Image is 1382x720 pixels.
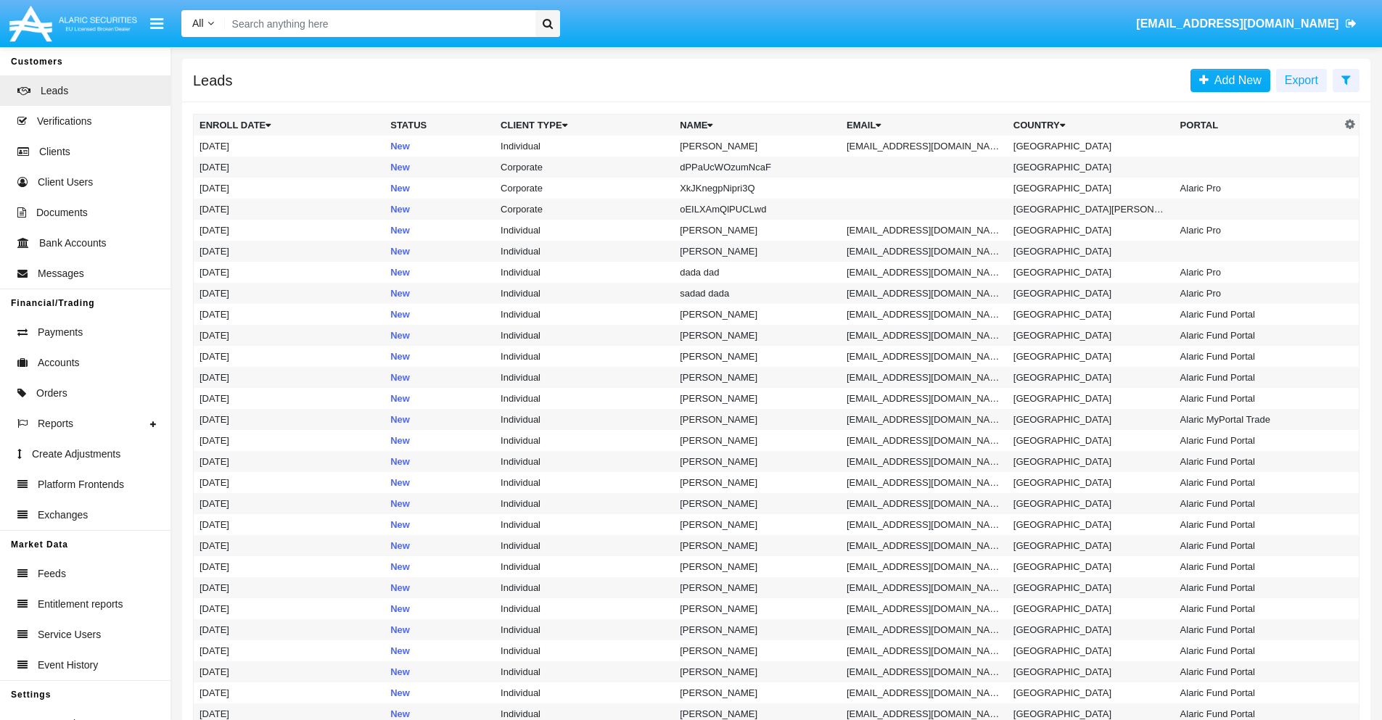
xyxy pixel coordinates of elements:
td: [PERSON_NAME] [674,430,841,451]
td: Alaric Fund Portal [1175,388,1341,409]
td: Alaric Pro [1175,262,1341,283]
td: Alaric Fund Portal [1175,619,1341,640]
span: Documents [36,205,88,220]
td: New [384,682,495,703]
td: [PERSON_NAME] [674,136,841,157]
td: New [384,388,495,409]
td: [GEOGRAPHIC_DATA] [1008,241,1175,262]
td: [EMAIL_ADDRESS][DOMAIN_NAME] [841,262,1008,283]
td: XkJKnegpNipri3Q [674,178,841,199]
th: Email [841,115,1008,136]
td: New [384,577,495,598]
td: New [384,661,495,682]
td: Individual [495,136,674,157]
td: [GEOGRAPHIC_DATA] [1008,283,1175,304]
span: Orders [36,386,67,401]
td: Alaric Fund Portal [1175,514,1341,535]
td: [GEOGRAPHIC_DATA] [1008,556,1175,577]
td: dada dad [674,262,841,283]
td: [EMAIL_ADDRESS][DOMAIN_NAME] [841,493,1008,514]
td: [DATE] [194,409,385,430]
td: [EMAIL_ADDRESS][DOMAIN_NAME] [841,556,1008,577]
td: [GEOGRAPHIC_DATA] [1008,409,1175,430]
td: New [384,157,495,178]
td: [DATE] [194,283,385,304]
td: [PERSON_NAME] [674,241,841,262]
td: New [384,136,495,157]
td: dPPaUcWOzumNcaF [674,157,841,178]
td: [DATE] [194,472,385,493]
td: Alaric Fund Portal [1175,430,1341,451]
td: New [384,346,495,367]
td: [PERSON_NAME] [674,220,841,241]
span: Add New [1209,74,1262,86]
td: Alaric Fund Portal [1175,367,1341,388]
a: Add New [1190,69,1270,92]
td: [EMAIL_ADDRESS][DOMAIN_NAME] [841,682,1008,703]
td: Individual [495,598,674,619]
td: [DATE] [194,577,385,598]
td: [GEOGRAPHIC_DATA] [1008,157,1175,178]
td: [PERSON_NAME] [674,640,841,661]
td: [GEOGRAPHIC_DATA] [1008,367,1175,388]
td: [EMAIL_ADDRESS][DOMAIN_NAME] [841,535,1008,556]
td: [EMAIL_ADDRESS][DOMAIN_NAME] [841,283,1008,304]
td: Alaric Fund Portal [1175,577,1341,598]
td: [DATE] [194,346,385,367]
td: New [384,199,495,220]
td: [PERSON_NAME] [674,514,841,535]
td: [DATE] [194,598,385,619]
td: [DATE] [194,388,385,409]
td: [DATE] [194,640,385,661]
td: [EMAIL_ADDRESS][DOMAIN_NAME] [841,136,1008,157]
td: Individual [495,325,674,346]
td: [DATE] [194,514,385,535]
td: [GEOGRAPHIC_DATA] [1008,640,1175,661]
td: Alaric Fund Portal [1175,472,1341,493]
td: Alaric Fund Portal [1175,682,1341,703]
td: [PERSON_NAME] [674,598,841,619]
td: [GEOGRAPHIC_DATA] [1008,430,1175,451]
td: [GEOGRAPHIC_DATA] [1008,325,1175,346]
td: [GEOGRAPHIC_DATA] [1008,682,1175,703]
span: Entitlement reports [38,597,123,612]
td: [GEOGRAPHIC_DATA] [1008,262,1175,283]
td: [EMAIL_ADDRESS][DOMAIN_NAME] [841,367,1008,388]
td: New [384,325,495,346]
td: [EMAIL_ADDRESS][DOMAIN_NAME] [841,451,1008,472]
td: [EMAIL_ADDRESS][DOMAIN_NAME] [841,598,1008,619]
td: [GEOGRAPHIC_DATA] [1008,346,1175,367]
td: Individual [495,472,674,493]
span: Clients [39,144,70,160]
td: Individual [495,241,674,262]
td: [GEOGRAPHIC_DATA] [1008,535,1175,556]
td: [EMAIL_ADDRESS][DOMAIN_NAME] [841,661,1008,682]
span: Feeds [38,566,66,582]
td: [DATE] [194,262,385,283]
td: Individual [495,619,674,640]
td: Alaric Fund Portal [1175,556,1341,577]
td: [DATE] [194,493,385,514]
td: [EMAIL_ADDRESS][DOMAIN_NAME] [841,304,1008,325]
td: Individual [495,640,674,661]
span: Bank Accounts [39,236,107,251]
td: [DATE] [194,451,385,472]
td: [GEOGRAPHIC_DATA] [1008,304,1175,325]
td: Individual [495,388,674,409]
td: Individual [495,514,674,535]
h5: Leads [193,75,233,86]
th: Enroll Date [194,115,385,136]
span: Payments [38,325,83,340]
td: New [384,409,495,430]
span: All [192,17,204,29]
td: [EMAIL_ADDRESS][DOMAIN_NAME] [841,577,1008,598]
a: All [181,16,225,31]
td: Corporate [495,178,674,199]
td: [DATE] [194,136,385,157]
td: [EMAIL_ADDRESS][DOMAIN_NAME] [841,430,1008,451]
td: [DATE] [194,430,385,451]
span: Event History [38,658,98,673]
td: Individual [495,220,674,241]
td: [PERSON_NAME] [674,472,841,493]
th: Name [674,115,841,136]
